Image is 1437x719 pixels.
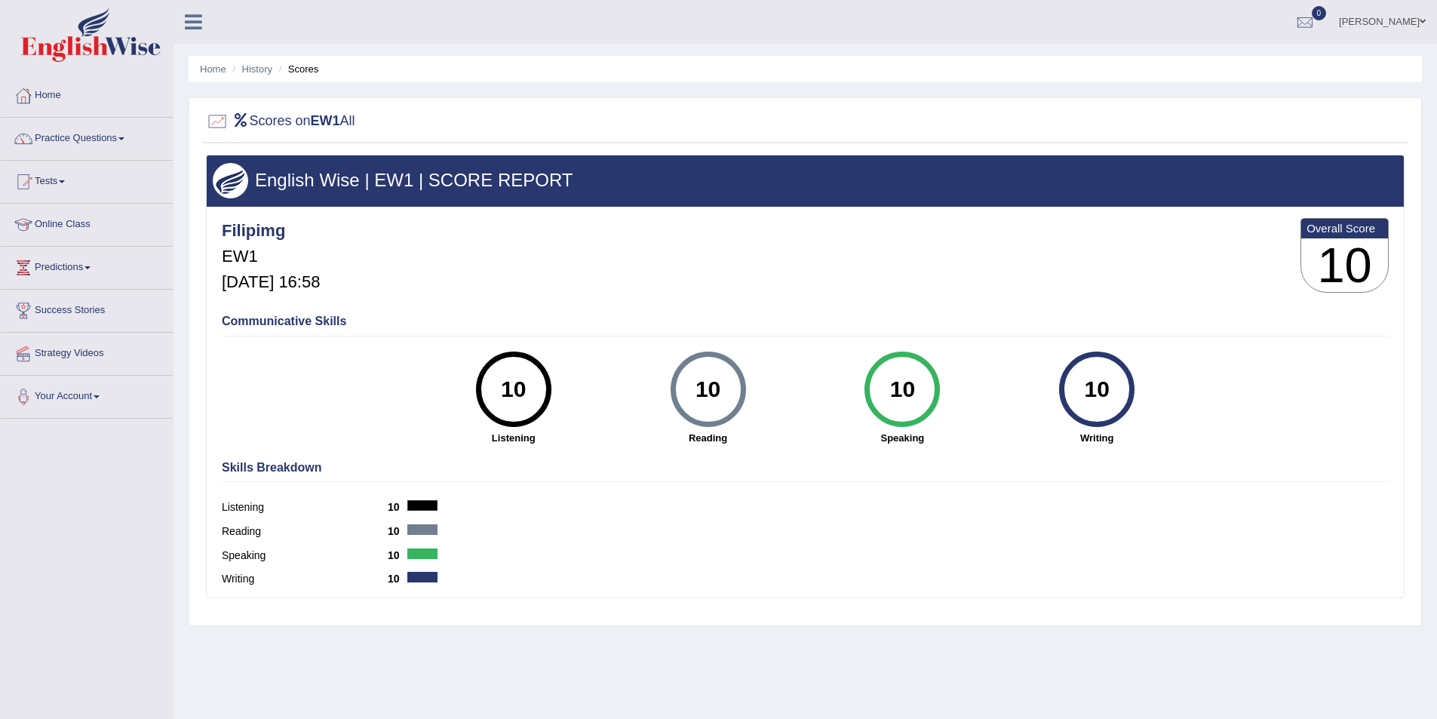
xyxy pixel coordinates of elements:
[1307,222,1383,235] b: Overall Score
[1,376,173,413] a: Your Account
[222,499,388,515] label: Listening
[206,110,355,133] h2: Scores on All
[222,571,388,587] label: Writing
[388,501,407,513] b: 10
[1301,238,1388,293] h3: 10
[222,247,320,266] h5: EW1
[1,161,173,198] a: Tests
[1,75,173,112] a: Home
[1,333,173,370] a: Strategy Videos
[619,431,798,445] strong: Reading
[311,113,340,128] b: EW1
[1,204,173,241] a: Online Class
[875,358,930,421] div: 10
[486,358,541,421] div: 10
[222,524,388,539] label: Reading
[1070,358,1125,421] div: 10
[200,63,226,75] a: Home
[1312,6,1327,20] span: 0
[222,461,1389,475] h4: Skills Breakdown
[222,548,388,564] label: Speaking
[1,247,173,284] a: Predictions
[1,118,173,155] a: Practice Questions
[388,573,407,585] b: 10
[680,358,735,421] div: 10
[388,549,407,561] b: 10
[812,431,992,445] strong: Speaking
[222,273,320,291] h5: [DATE] 16:58
[222,222,320,240] h4: Filipimg
[1,290,173,327] a: Success Stories
[222,315,1389,328] h4: Communicative Skills
[213,163,248,198] img: wings.png
[213,171,1398,190] h3: English Wise | EW1 | SCORE REPORT
[1007,431,1187,445] strong: Writing
[275,62,319,76] li: Scores
[242,63,272,75] a: History
[424,431,603,445] strong: Listening
[388,525,407,537] b: 10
